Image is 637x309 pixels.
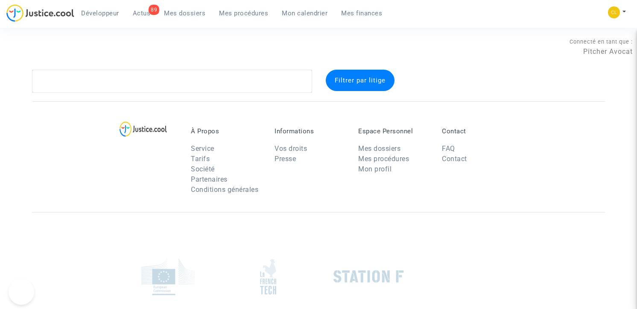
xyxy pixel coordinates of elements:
span: Mes dossiers [164,9,205,17]
a: Service [191,144,214,153]
a: Conditions générales [191,185,258,194]
p: Espace Personnel [358,127,429,135]
a: Mes procédures [212,7,275,20]
span: Actus [133,9,151,17]
p: Contact [442,127,513,135]
a: Société [191,165,215,173]
img: europe_commision.png [141,258,195,295]
img: stationf.png [333,270,404,283]
a: 89Actus [126,7,158,20]
span: Connecté en tant que : [570,38,633,45]
img: french_tech.png [260,259,276,295]
a: Développeur [74,7,126,20]
a: Mes finances [334,7,389,20]
a: Contact [442,155,467,163]
p: À Propos [191,127,262,135]
span: Mes finances [341,9,382,17]
a: Mes dossiers [358,144,400,153]
iframe: Help Scout Beacon - Open [9,279,34,305]
a: Mes procédures [358,155,409,163]
a: Tarifs [191,155,210,163]
a: Vos droits [275,144,307,153]
img: f0b917ab549025eb3af43f3c4438ad5d [608,6,620,18]
span: Filtrer par litige [335,77,386,84]
span: Développeur [81,9,119,17]
a: Mon profil [358,165,392,173]
img: logo-lg.svg [120,121,167,137]
span: Mon calendrier [282,9,327,17]
div: 89 [149,5,159,15]
a: Partenaires [191,175,228,183]
a: Mes dossiers [157,7,212,20]
a: Presse [275,155,296,163]
img: jc-logo.svg [6,4,74,22]
p: Informations [275,127,345,135]
a: Mon calendrier [275,7,334,20]
span: Mes procédures [219,9,268,17]
a: FAQ [442,144,455,153]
